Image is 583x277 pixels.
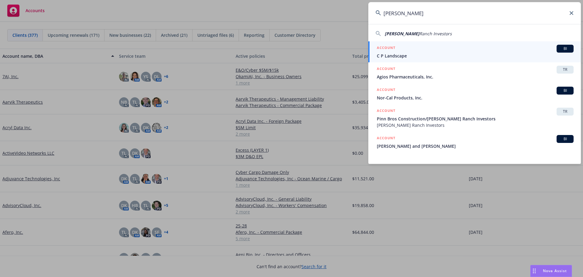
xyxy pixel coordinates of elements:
span: C P Landscape [377,53,574,59]
span: BI [559,46,571,51]
span: BI [559,136,571,142]
div: Drag to move [530,265,538,277]
h5: ACCOUNT [377,66,395,73]
span: Nor-Cal Products, Inc. [377,95,574,101]
h5: ACCOUNT [377,108,395,115]
span: Ranch Investors [419,31,452,36]
span: Nova Assist [543,268,567,273]
h5: ACCOUNT [377,87,395,94]
span: TR [559,109,571,114]
span: BI [559,88,571,93]
span: TR [559,67,571,72]
input: Search... [368,2,581,24]
span: Agios Pharmaceuticals, Inc. [377,74,574,80]
span: Pinn Bros Construction/[PERSON_NAME] Ranch Investors [377,116,574,122]
a: ACCOUNTBI[PERSON_NAME] and [PERSON_NAME] [368,132,581,153]
a: ACCOUNTTRPinn Bros Construction/[PERSON_NAME] Ranch Investors[PERSON_NAME] Ranch Investors [368,104,581,132]
a: ACCOUNTBINor-Cal Products, Inc. [368,83,581,104]
h5: ACCOUNT [377,45,395,52]
span: [PERSON_NAME] and [PERSON_NAME] [377,143,574,149]
button: Nova Assist [530,265,572,277]
h5: ACCOUNT [377,135,395,142]
a: ACCOUNTTRAgios Pharmaceuticals, Inc. [368,62,581,83]
span: [PERSON_NAME] [385,31,419,36]
a: ACCOUNTBIC P Landscape [368,41,581,62]
span: [PERSON_NAME] Ranch Investors [377,122,574,128]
